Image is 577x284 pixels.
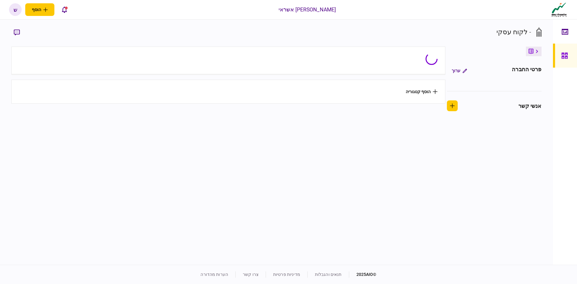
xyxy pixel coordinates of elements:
button: ש [9,3,22,16]
div: אנשי קשר [518,102,542,110]
a: הערות מהדורה [200,272,228,277]
div: © 2025 AIO [349,271,377,278]
button: פתח תפריט להוספת לקוח [25,3,54,16]
button: ערוך [447,65,472,76]
button: פתח רשימת התראות [58,3,71,16]
img: client company logo [550,2,568,17]
div: - לקוח עסקי [496,27,531,37]
a: תנאים והגבלות [315,272,342,277]
div: פרטי החברה [512,65,541,76]
a: צרו קשר [243,272,258,277]
a: מדיניות פרטיות [273,272,300,277]
button: הוסף קטגוריה [406,89,438,94]
div: [PERSON_NAME] אשראי [279,6,336,14]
